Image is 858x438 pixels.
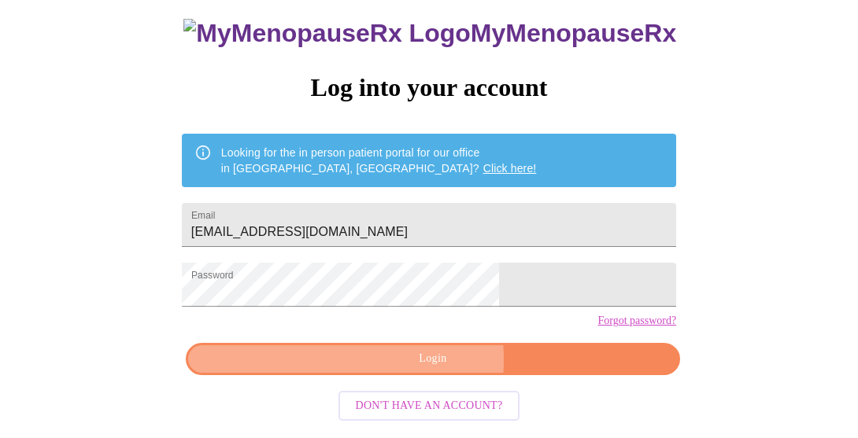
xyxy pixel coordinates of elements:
[483,162,537,175] a: Click here!
[183,19,470,48] img: MyMenopauseRx Logo
[356,396,503,416] span: Don't have an account?
[186,343,680,375] button: Login
[183,19,676,48] h3: MyMenopauseRx
[335,398,524,411] a: Don't have an account?
[204,349,662,369] span: Login
[597,315,676,327] a: Forgot password?
[182,73,676,102] h3: Log into your account
[221,138,537,182] div: Looking for the in person patient portal for our office in [GEOGRAPHIC_DATA], [GEOGRAPHIC_DATA]?
[338,391,520,421] button: Don't have an account?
